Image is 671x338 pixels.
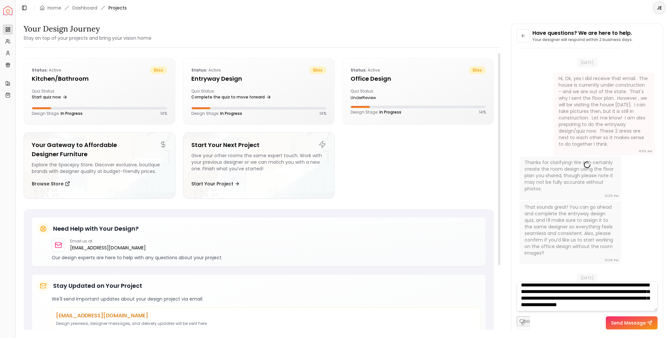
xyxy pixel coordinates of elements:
p: Design Stage: [351,110,401,115]
div: underReview [351,95,415,100]
h3: Your Design Journey [24,24,151,34]
a: Spacejoy [3,6,12,15]
button: Browse Store [32,177,70,190]
p: We'll send important updates about your design project via email: [52,296,480,302]
h5: Need Help with Your Design? [53,224,139,233]
p: active [351,66,380,74]
p: Email us at [70,239,146,244]
div: Quiz Status: [191,89,256,102]
div: Hi, Ok, yes I did receive that email. The house is currently under construction - and we are out ... [559,75,649,147]
p: Our design experts are here to help with any questions about your project. [52,254,480,261]
span: bliss [469,66,486,74]
h5: Your Gateway to Affordable Designer Furniture [32,140,167,159]
span: In Progress [61,111,83,116]
a: Start quiz now [32,93,67,102]
div: 8:55 AM [639,148,652,155]
h5: entryway design [191,74,327,83]
h5: Kitchen/Bathroom [32,74,167,83]
p: Design Stage: [32,111,83,116]
p: Have questions? We are here to help. [532,29,633,37]
a: Start Your Next ProjectGive your other rooms the same expert touch. Work with your previous desig... [183,132,335,199]
span: [DATE] [577,58,598,67]
p: active [191,66,220,74]
img: Spacejoy Logo [3,6,12,15]
div: Quiz Status: [351,89,415,100]
a: Your Gateway to Affordable Designer FurnitureExplore the Spacejoy Store. Discover exclusive, bout... [24,132,175,199]
p: active [32,66,61,74]
nav: breadcrumb [40,5,127,11]
div: Quiz Status: [32,89,97,102]
span: In Progress [220,111,242,116]
a: Home [48,5,61,11]
button: Send Message [606,316,658,329]
a: Complete the quiz to move forward [191,93,271,102]
p: 14 % [160,111,167,116]
div: 12:28 PM [605,257,619,264]
span: [DATE] [577,273,598,283]
a: [EMAIL_ADDRESS][DOMAIN_NAME] [70,244,146,252]
p: Design previews, designer messages, and delivery updates will be sent here [56,321,476,326]
span: bliss [150,66,167,74]
p: [EMAIL_ADDRESS][DOMAIN_NAME] [56,312,476,320]
div: Give your other rooms the same expert touch. Work with your previous designer or we can match you... [191,152,327,175]
button: JE [653,1,666,14]
span: bliss [309,66,326,74]
p: Design Stage: [191,111,242,116]
p: 14 % [319,111,326,116]
p: 14 % [479,110,486,115]
h5: Stay Updated on Your Project [53,281,142,290]
span: In Progress [379,109,401,115]
div: 12:25 PM [605,193,619,199]
div: Thanks for clarifying! We can certainly create the room design using the floor plan you shared, t... [525,159,615,192]
b: Status: [351,67,367,73]
span: Projects [108,5,127,11]
b: Status: [191,67,207,73]
p: Your designer will respond within 2 business days. [532,37,633,42]
div: Explore the Spacejoy Store. Discover exclusive, boutique brands with designer quality at budget-f... [32,161,167,175]
h5: Start Your Next Project [191,140,327,150]
span: JE [653,2,665,14]
div: That sounds great! You can go ahead and complete the entryway design quiz, and I’ll make sure to ... [525,204,615,256]
b: Status: [32,67,48,73]
small: Stay on top of your projects and bring your vision home [24,35,151,41]
h5: Office design [351,74,486,83]
a: Dashboard [72,5,97,11]
button: Start Your Project [191,177,240,190]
